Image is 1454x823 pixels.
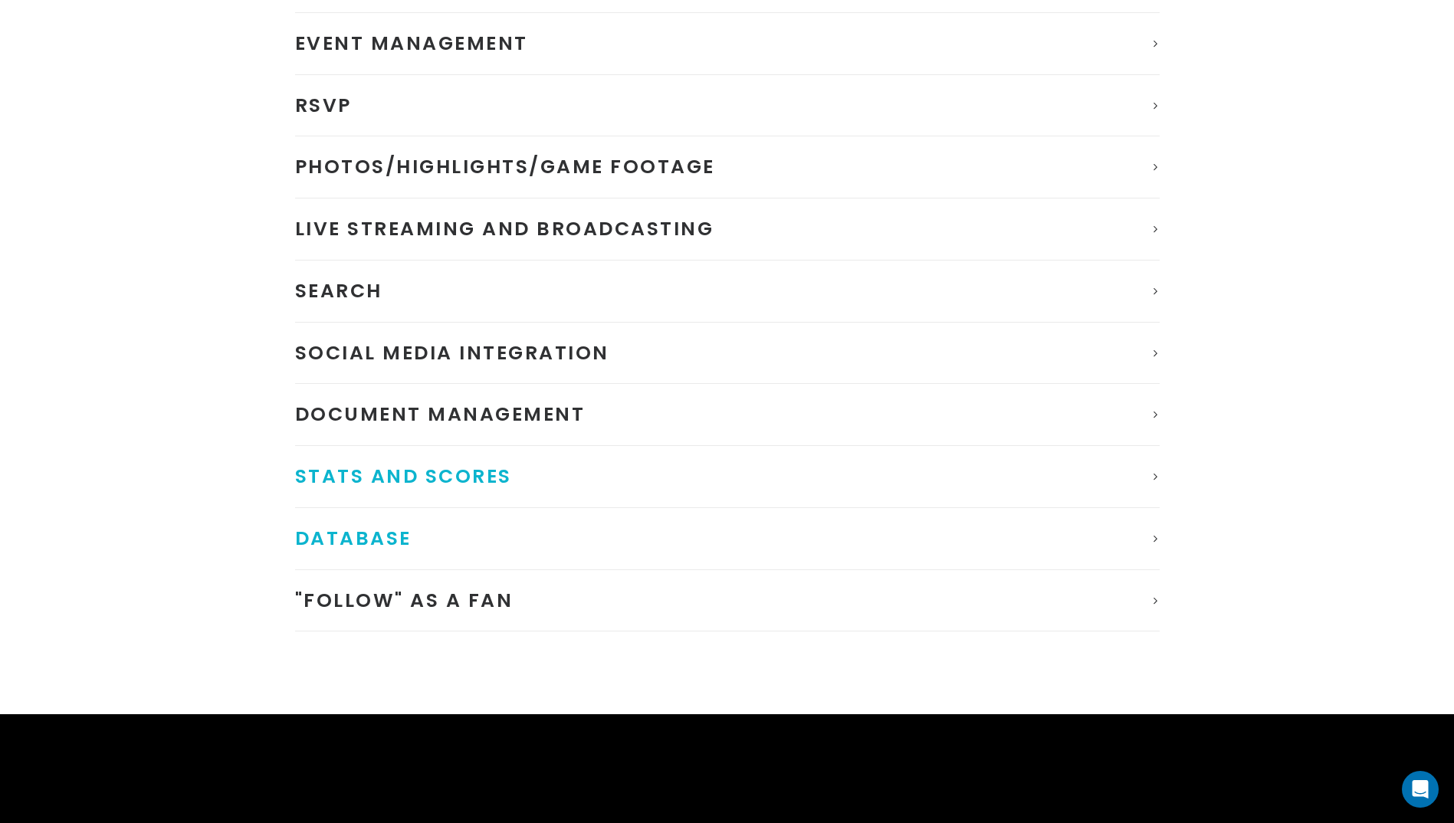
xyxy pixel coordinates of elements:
[295,136,1160,198] a: Photos/Highlights/Game Footage
[295,92,352,119] span: RSVP
[295,339,609,366] span: Social Media Integration
[295,153,715,180] span: Photos/Highlights/Game Footage
[295,198,1160,260] a: Live Streaming and Broadcasting
[295,525,412,552] span: Database
[295,446,1160,507] a: Stats and Scores
[295,13,1160,74] a: Event Management
[295,261,1160,322] a: Search
[295,277,382,304] span: Search
[295,508,1160,569] a: Database
[1402,771,1439,808] div: Open Intercom Messenger
[295,30,528,57] span: Event Management
[295,323,1160,384] a: Social Media Integration
[295,463,512,490] span: Stats and Scores
[295,401,586,428] span: Document management
[295,75,1160,136] a: RSVP
[295,384,1160,445] a: Document management
[295,587,514,614] span: "Follow" as a Fan
[295,570,1160,631] a: "Follow" as a Fan
[295,215,714,242] span: Live Streaming and Broadcasting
